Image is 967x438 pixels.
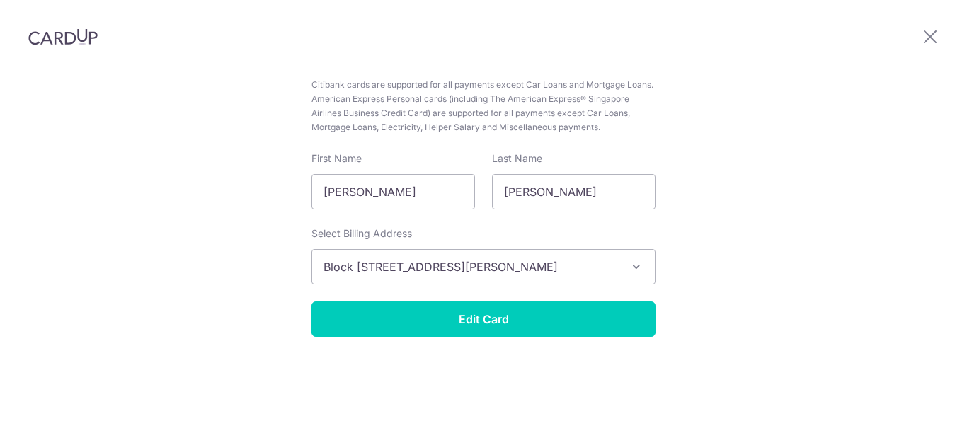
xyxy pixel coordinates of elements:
input: Cardholder First Name [311,174,475,209]
button: Block [STREET_ADDRESS][PERSON_NAME] [311,249,656,284]
button: Edit Card [311,301,656,337]
img: CardUp [28,28,98,45]
label: Select Billing Address [311,226,412,241]
input: Cardholder Last Name [492,174,656,209]
span: Citibank cards are supported for all payments except Car Loans and Mortgage Loans. American Expre... [311,78,656,134]
label: First Name [311,151,362,166]
label: Last Name [492,151,542,166]
span: Block [STREET_ADDRESS][PERSON_NAME] [324,258,618,275]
